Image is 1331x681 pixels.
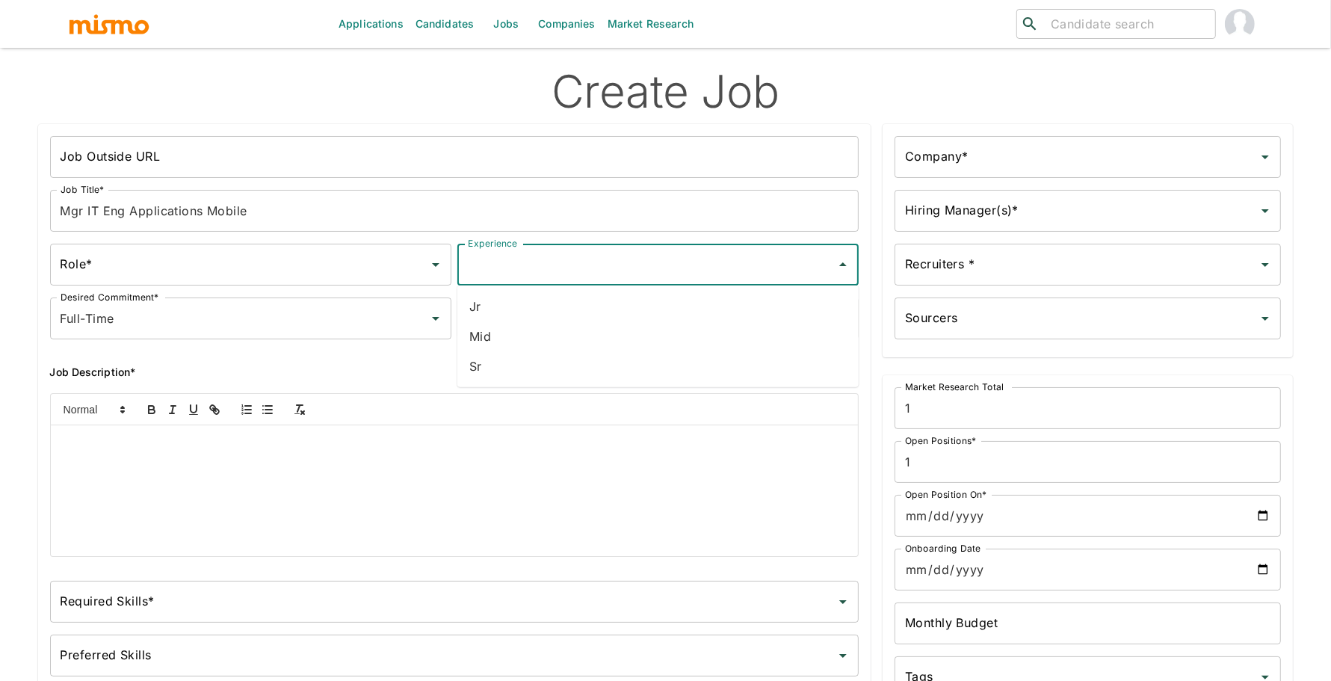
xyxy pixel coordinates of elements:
label: Onboarding Date [905,542,981,555]
li: Sr [457,351,859,381]
label: Desired Commitment* [61,291,159,303]
h2: Create Job [38,64,1294,118]
button: Open [1255,200,1276,221]
input: Candidate search [1045,13,1209,34]
h6: Job Description* [50,363,859,381]
button: Open [1255,308,1276,329]
button: Open [833,645,853,666]
img: Daniela Zito [1225,9,1255,39]
label: Open Positions* [905,434,977,447]
button: Open [425,308,446,329]
button: Open [1255,147,1276,167]
label: Market Research Total [905,380,1004,393]
button: Close [833,254,853,275]
label: Job Title* [61,183,105,196]
img: logo [68,13,150,35]
li: Jr [457,292,859,321]
button: Open [833,591,853,612]
label: Experience [468,237,517,250]
label: Open Position On* [905,488,987,501]
li: Mid [457,321,859,351]
button: Open [425,254,446,275]
button: Open [1255,254,1276,275]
